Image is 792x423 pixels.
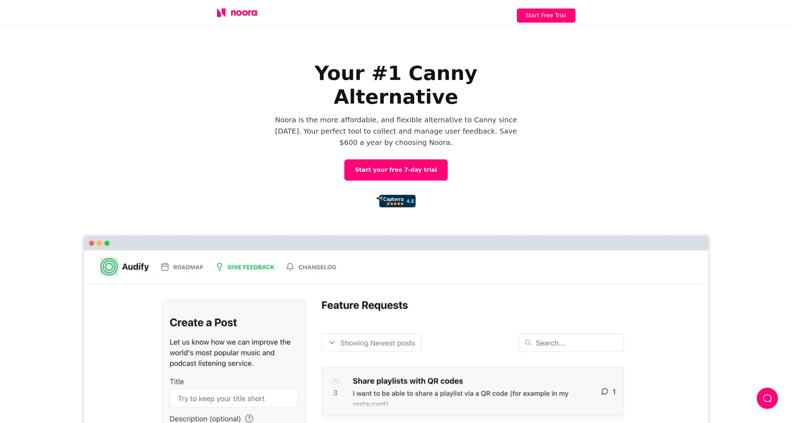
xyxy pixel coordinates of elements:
p: Noora is the more affordable, and flexible alternative to Canny since [DATE]. Your perfect tool t... [269,114,523,148]
button: Load Chat [757,388,778,409]
img: 92d72d4f0927c2c8b0462b8c7b01ca97.png [376,195,415,207]
h1: Your #1 Canny Alternative [255,61,537,108]
a: Start your free 7-day trial [344,159,447,181]
button: Start Free Trial [517,8,575,23]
